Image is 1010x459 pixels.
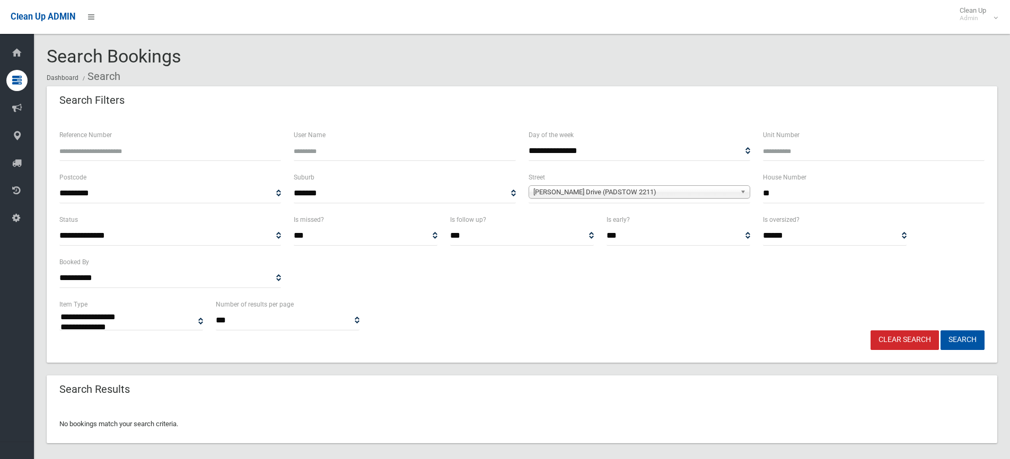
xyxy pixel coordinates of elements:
[763,129,800,141] label: Unit Number
[59,129,112,141] label: Reference Number
[47,90,137,111] header: Search Filters
[47,74,78,82] a: Dashboard
[529,129,574,141] label: Day of the week
[607,214,630,226] label: Is early?
[533,186,736,199] span: [PERSON_NAME] Drive (PADSTOW 2211)
[450,214,486,226] label: Is follow up?
[763,172,806,183] label: House Number
[960,14,986,22] small: Admin
[294,214,324,226] label: Is missed?
[59,172,86,183] label: Postcode
[47,379,143,400] header: Search Results
[294,172,314,183] label: Suburb
[294,129,326,141] label: User Name
[80,67,120,86] li: Search
[47,46,181,67] span: Search Bookings
[47,405,997,443] div: No bookings match your search criteria.
[216,299,294,310] label: Number of results per page
[954,6,997,22] span: Clean Up
[59,299,87,310] label: Item Type
[941,330,985,350] button: Search
[763,214,800,226] label: Is oversized?
[529,172,545,183] label: Street
[11,12,75,22] span: Clean Up ADMIN
[59,256,89,268] label: Booked By
[871,330,939,350] a: Clear Search
[59,214,78,226] label: Status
